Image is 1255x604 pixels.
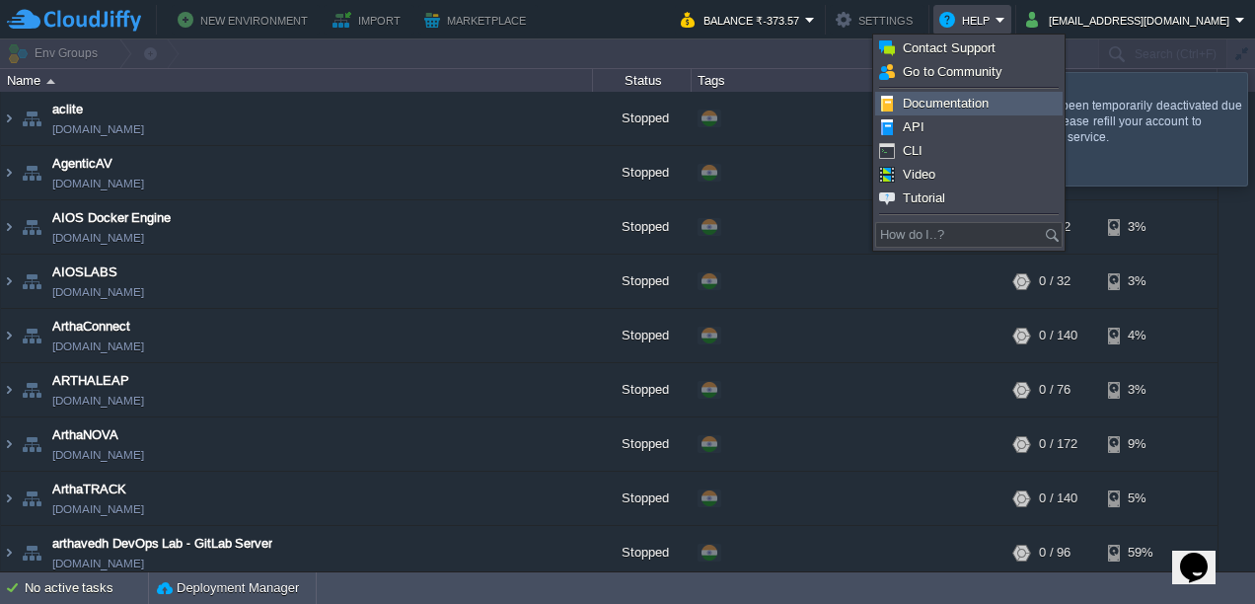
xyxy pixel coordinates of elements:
[52,263,117,282] a: AIOSLABS
[178,8,314,32] button: New Environment
[52,100,83,119] a: aclite
[52,425,118,445] a: ArthaNOVA
[332,8,406,32] button: Import
[903,96,989,111] span: Documentation
[1108,309,1172,362] div: 4%
[876,140,1062,162] a: CLI
[681,8,805,32] button: Balance ₹-373.57
[903,119,924,134] span: API
[52,480,126,499] a: ArthaTRACK
[593,255,692,308] div: Stopped
[876,61,1062,83] a: Go to Community
[52,119,144,139] span: [DOMAIN_NAME]
[903,190,945,205] span: Tutorial
[836,8,919,32] button: Settings
[18,472,45,525] img: AMDAwAAAACH5BAEAAAAALAAAAAABAAEAAAICRAEAOw==
[18,146,45,199] img: AMDAwAAAACH5BAEAAAAALAAAAAABAAEAAAICRAEAOw==
[1,309,17,362] img: AMDAwAAAACH5BAEAAAAALAAAAAABAAEAAAICRAEAOw==
[52,317,130,337] a: ArthaConnect
[1108,417,1172,471] div: 9%
[876,93,1062,114] a: Documentation
[876,116,1062,138] a: API
[903,40,996,55] span: Contact Support
[52,445,144,465] a: [DOMAIN_NAME]
[52,282,144,302] a: [DOMAIN_NAME]
[939,8,996,32] button: Help
[1108,363,1172,416] div: 3%
[18,92,45,145] img: AMDAwAAAACH5BAEAAAAALAAAAAABAAEAAAICRAEAOw==
[693,69,1006,92] div: Tags
[876,38,1062,59] a: Contact Support
[593,200,692,254] div: Stopped
[18,309,45,362] img: AMDAwAAAACH5BAEAAAAALAAAAAABAAEAAAICRAEAOw==
[1026,8,1235,32] button: [EMAIL_ADDRESS][DOMAIN_NAME]
[965,98,1242,145] div: Your account has been temporarily deactivated due to lack of funds. Please refill your account to...
[7,8,141,33] img: CloudJiffy
[52,371,129,391] a: ARTHALEAP
[593,363,692,416] div: Stopped
[1,146,17,199] img: AMDAwAAAACH5BAEAAAAALAAAAAABAAEAAAICRAEAOw==
[1,472,17,525] img: AMDAwAAAACH5BAEAAAAALAAAAAABAAEAAAICRAEAOw==
[1039,526,1070,579] div: 0 / 96
[1039,417,1077,471] div: 0 / 172
[1172,525,1235,584] iframe: chat widget
[1039,255,1070,308] div: 0 / 32
[593,526,692,579] div: Stopped
[1008,69,1217,92] div: Usage
[876,188,1062,209] a: Tutorial
[52,228,144,248] a: [DOMAIN_NAME]
[52,174,144,193] a: [DOMAIN_NAME]
[903,167,935,182] span: Video
[1,255,17,308] img: AMDAwAAAACH5BAEAAAAALAAAAAABAAEAAAICRAEAOw==
[1108,200,1172,254] div: 3%
[593,146,692,199] div: Stopped
[593,92,692,145] div: Stopped
[1039,363,1070,416] div: 0 / 76
[1,363,17,416] img: AMDAwAAAACH5BAEAAAAALAAAAAABAAEAAAICRAEAOw==
[903,64,1002,79] span: Go to Community
[593,309,692,362] div: Stopped
[46,79,55,84] img: AMDAwAAAACH5BAEAAAAALAAAAAABAAEAAAICRAEAOw==
[1039,472,1077,525] div: 0 / 140
[424,8,532,32] button: Marketplace
[52,534,272,554] a: arthavedh DevOps Lab - GitLab Server
[1108,255,1172,308] div: 3%
[52,499,144,519] a: [DOMAIN_NAME]
[18,200,45,254] img: AMDAwAAAACH5BAEAAAAALAAAAAABAAEAAAICRAEAOw==
[876,164,1062,186] a: Video
[52,208,171,228] a: AIOS Docker Engine
[25,572,148,604] div: No active tasks
[593,472,692,525] div: Stopped
[1,417,17,471] img: AMDAwAAAACH5BAEAAAAALAAAAAABAAEAAAICRAEAOw==
[52,554,144,573] a: [DOMAIN_NAME]
[18,417,45,471] img: AMDAwAAAACH5BAEAAAAALAAAAAABAAEAAAICRAEAOw==
[1108,526,1172,579] div: 59%
[18,526,45,579] img: AMDAwAAAACH5BAEAAAAALAAAAAABAAEAAAICRAEAOw==
[18,255,45,308] img: AMDAwAAAACH5BAEAAAAALAAAAAABAAEAAAICRAEAOw==
[1,526,17,579] img: AMDAwAAAACH5BAEAAAAALAAAAAABAAEAAAICRAEAOw==
[593,417,692,471] div: Stopped
[52,337,144,356] a: [DOMAIN_NAME]
[52,154,112,174] a: AgenticAV
[2,69,592,92] div: Name
[1039,309,1077,362] div: 0 / 140
[594,69,691,92] div: Status
[1,92,17,145] img: AMDAwAAAACH5BAEAAAAALAAAAAABAAEAAAICRAEAOw==
[157,578,299,598] button: Deployment Manager
[1,200,17,254] img: AMDAwAAAACH5BAEAAAAALAAAAAABAAEAAAICRAEAOw==
[903,143,923,158] span: CLI
[52,391,144,411] a: [DOMAIN_NAME]
[1108,472,1172,525] div: 5%
[18,363,45,416] img: AMDAwAAAACH5BAEAAAAALAAAAAABAAEAAAICRAEAOw==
